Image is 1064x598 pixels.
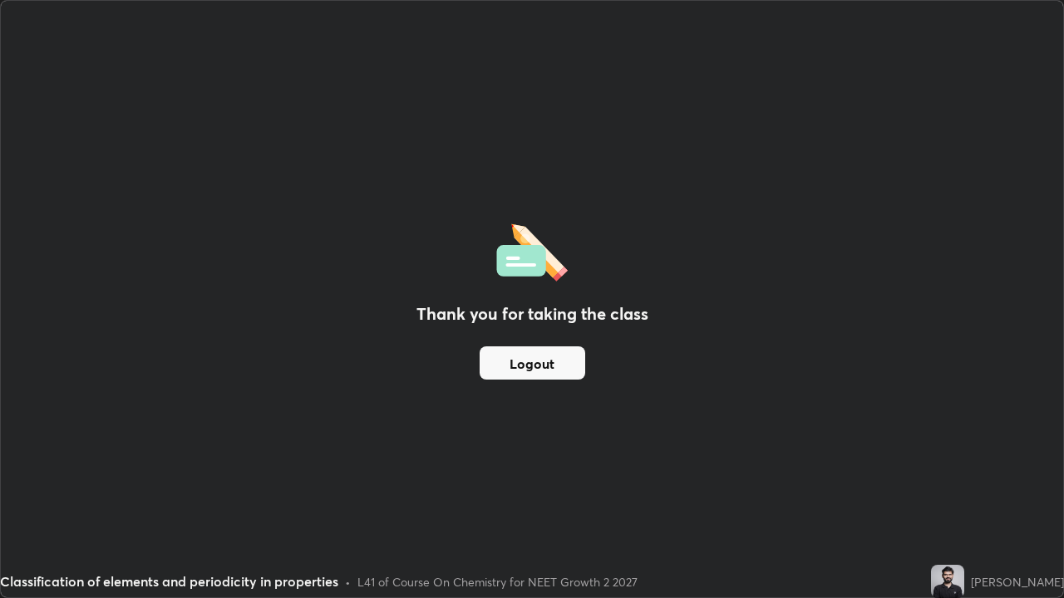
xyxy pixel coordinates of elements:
[496,218,568,282] img: offlineFeedback.1438e8b3.svg
[357,573,638,591] div: L41 of Course On Chemistry for NEET Growth 2 2027
[971,573,1064,591] div: [PERSON_NAME]
[480,346,585,380] button: Logout
[345,573,351,591] div: •
[416,301,648,326] h2: Thank you for taking the class
[931,565,964,598] img: 0c83c29822bb4980a4694bc9a4022f43.jpg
